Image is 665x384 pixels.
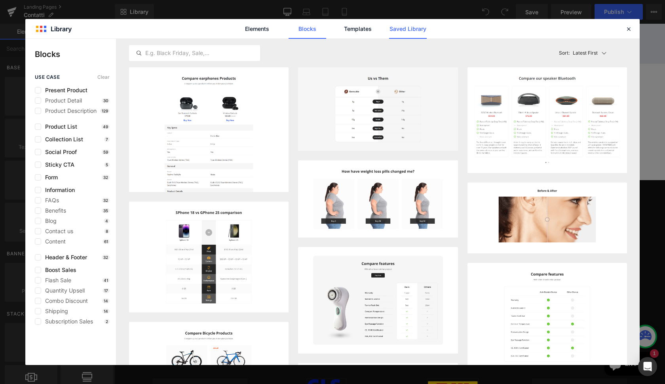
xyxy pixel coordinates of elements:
span: FAQs [41,197,59,203]
span: Content [41,238,66,245]
p: 129 [100,108,110,113]
a: RESI E RIMBORSI [403,223,453,239]
span: Product Detail [41,97,82,104]
span: Benefits [41,207,66,214]
span: use case [35,74,60,80]
span: Blog [41,218,57,224]
a: Blocks [289,19,326,39]
p: 41 [102,278,110,283]
span: Quantity Upsell [41,287,85,294]
p: or Drag & Drop elements from left sidebar [51,120,500,126]
button: Latest FirstSort:Latest First [556,39,627,67]
span: Product List [41,124,77,130]
a: CERCA [403,194,424,207]
p: DOM 10:00-14:00 [150,314,274,326]
span: Form [41,174,58,181]
h2: ORARI APERTURA [150,171,274,182]
img: image [298,247,458,354]
p: MAR CHIUSO [150,213,274,225]
p: 4 [104,219,110,223]
p: 80138 Napoli NA [24,281,147,293]
p: 61 [103,239,110,244]
span: Collection List [41,136,83,143]
p: Latest First [573,49,598,57]
a: SPEDIZIONI [403,239,438,255]
p: [PHONE_NUMBER] anche WhatsApp [277,266,401,278]
h2: VISITA ANCHE [403,171,527,182]
p: SAB 10:00-19:00 [150,293,274,306]
input: E.g. Black Friday, Sale,... [129,48,260,58]
p: Blocks [35,48,116,60]
span: Subscription Sales [41,318,93,325]
p: 59 [102,150,110,154]
span: Product Description [41,108,97,114]
p: 14 [102,309,110,314]
img: image [129,202,289,312]
img: image [298,67,458,151]
a: PRIVACY & COOKIES [403,270,463,286]
span: Information [41,187,75,193]
span: Shipping [41,308,68,314]
span: Sort: [559,50,570,56]
a: INFORMAZIONI DI CONTATTO [403,207,489,223]
p: 14 [102,298,110,303]
span: Header & Footer [41,254,87,260]
p: 2 [104,319,110,324]
img: image [129,67,289,227]
span: Social Proof [41,149,77,155]
p: [EMAIL_ADDRESS][DOMAIN_NAME] [277,233,401,258]
a: Elements [238,19,276,39]
span: Sticky CTA [41,162,74,168]
span: Present Product [41,87,87,93]
p: 32 [102,255,110,260]
div: Open Intercom Messenger [638,357,657,376]
p: Sede: [STREET_ADDRESS] [24,260,147,273]
p: BOTTEGA CAPUANO SRLS [24,220,147,232]
a: Explore Blocks [201,98,272,114]
p: 32 [102,198,110,203]
p: 17 [103,288,110,293]
img: image [467,182,627,253]
img: image [467,67,627,173]
span: Boost Sales [41,267,76,273]
p: P.IVA 09850081218 [24,240,147,253]
p: LUN 10:00-19:00 [150,192,274,205]
span: Clear [97,74,110,80]
a: TERMINI E CONDIZIONI [403,255,471,270]
img: image [298,160,458,238]
a: Saved Library [389,19,427,39]
img: image [467,263,627,380]
a: Templates [339,19,376,39]
p: Hai bisogno di aiuto? [277,192,401,205]
h2: ASSISTENZA CLIENTI [277,171,401,182]
p: 35 [102,208,110,213]
p: 30 [102,98,110,103]
p: Contattaci: [277,213,401,225]
span: Combo Discount [41,298,88,304]
p: 32 [102,175,110,180]
p: VEN 10:00-19:00 [150,273,274,286]
p: 7 [104,137,110,142]
a: Add Single Section [279,98,350,114]
p: 5 [104,162,110,167]
span: Contact us [41,228,73,234]
p: 8 [104,229,110,234]
p: MER 10:00-19:00 [150,233,274,245]
p: 49 [101,124,110,129]
span: Flash Sale [41,277,71,283]
inbox-online-store-chat: Chat negozio online di Shopify [488,328,544,354]
p: GIO 10:00-19:00 [150,253,274,266]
